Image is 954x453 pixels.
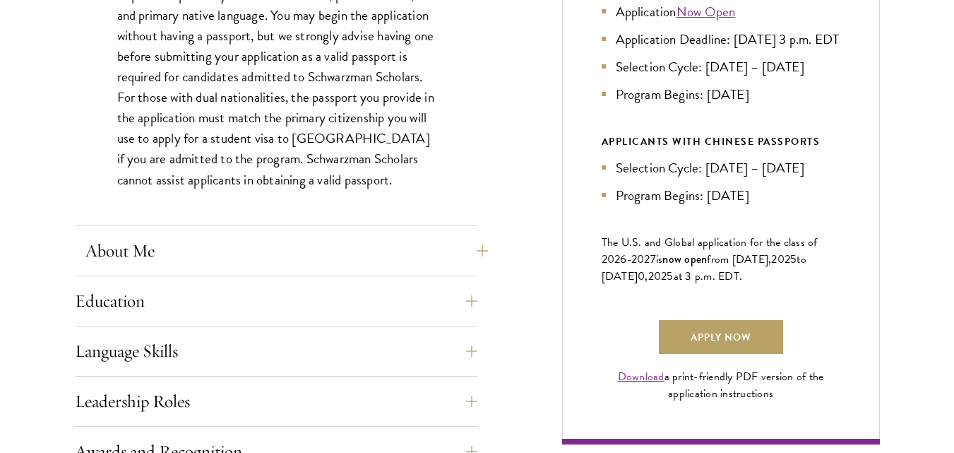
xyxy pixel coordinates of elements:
span: at 3 p.m. EDT. [674,268,743,285]
button: About Me [85,234,488,268]
span: The U.S. and Global application for the class of 202 [602,234,818,268]
span: 5 [667,268,673,285]
li: Program Begins: [DATE] [602,185,840,206]
span: -202 [627,251,650,268]
li: Application Deadline: [DATE] 3 p.m. EDT [602,29,840,49]
div: APPLICANTS WITH CHINESE PASSPORTS [602,133,840,151]
span: is [656,251,663,268]
span: from [DATE], [707,251,771,268]
button: Language Skills [75,334,477,368]
span: 202 [648,268,667,285]
span: 6 [620,251,626,268]
li: Selection Cycle: [DATE] – [DATE] [602,158,840,178]
span: now open [662,251,707,267]
li: Program Begins: [DATE] [602,84,840,105]
div: a print-friendly PDF version of the application instructions [602,368,840,402]
li: Selection Cycle: [DATE] – [DATE] [602,57,840,77]
a: Apply Now [659,320,783,354]
a: Now Open [676,1,736,22]
span: to [DATE] [602,251,806,285]
button: Leadership Roles [75,384,477,418]
span: 202 [771,251,790,268]
span: 0 [638,268,645,285]
span: 5 [790,251,797,268]
button: Education [75,284,477,318]
a: Download [618,368,664,385]
span: , [645,268,648,285]
li: Application [602,1,840,22]
span: 7 [650,251,656,268]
